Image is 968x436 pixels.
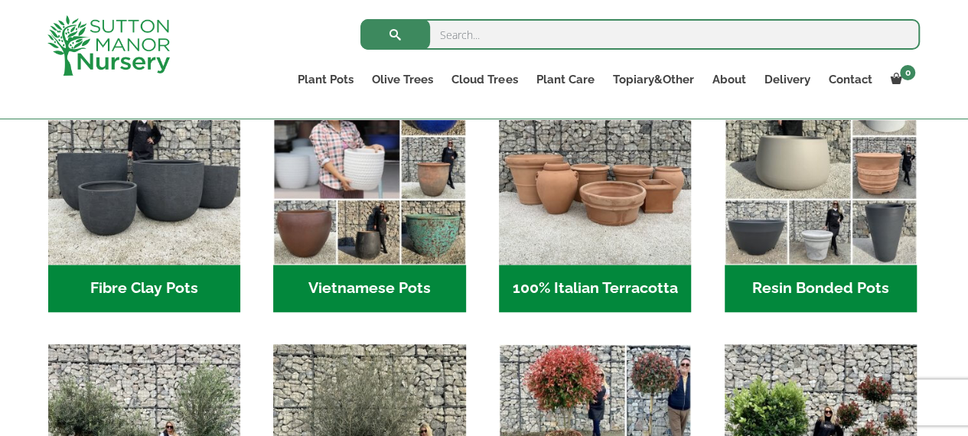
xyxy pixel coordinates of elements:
a: Visit product category Fibre Clay Pots [48,73,240,312]
img: Home - 1B137C32 8D99 4B1A AA2F 25D5E514E47D 1 105 c [499,73,691,265]
span: 0 [900,65,915,80]
a: Plant Pots [288,69,363,90]
a: Topiary&Other [603,69,702,90]
a: Visit product category Resin Bonded Pots [725,73,917,312]
img: Home - 8194B7A3 2818 4562 B9DD 4EBD5DC21C71 1 105 c 1 [48,73,240,265]
a: Cloud Trees [442,69,526,90]
img: Home - 67232D1B A461 444F B0F6 BDEDC2C7E10B 1 105 c [725,73,917,265]
h2: Fibre Clay Pots [48,265,240,312]
img: Home - 6E921A5B 9E2F 4B13 AB99 4EF601C89C59 1 105 c [273,73,465,265]
h2: Vietnamese Pots [273,265,465,312]
a: About [702,69,755,90]
a: Contact [819,69,881,90]
a: Visit product category Vietnamese Pots [273,73,465,312]
img: logo [47,15,170,76]
a: Plant Care [526,69,603,90]
a: Olive Trees [363,69,442,90]
h2: Resin Bonded Pots [725,265,917,312]
a: Delivery [755,69,819,90]
a: Visit product category 100% Italian Terracotta [499,73,691,312]
input: Search... [360,19,920,50]
h2: 100% Italian Terracotta [499,265,691,312]
a: 0 [881,69,920,90]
